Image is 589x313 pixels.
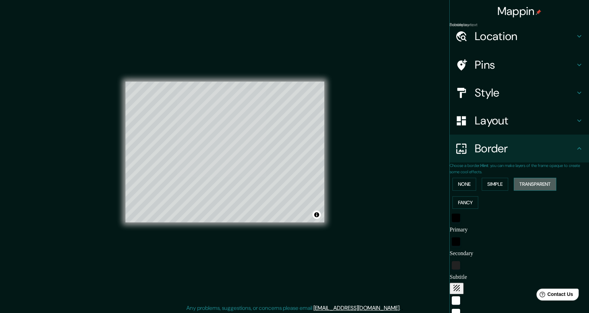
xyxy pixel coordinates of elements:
[450,22,463,28] label: Subtitle
[475,142,575,155] h4: Border
[480,163,488,168] b: Hint
[402,304,403,312] div: .
[536,9,541,15] img: pin-icon.png
[452,237,460,246] button: black
[452,214,460,222] button: black
[450,79,589,107] div: Style
[475,29,575,43] h4: Location
[186,304,401,312] p: Any problems, suggestions, or concerns please email .
[527,286,581,305] iframe: Help widget launcher
[452,261,460,269] button: color-222222
[482,178,508,191] button: Simple
[450,135,589,162] div: Border
[450,107,589,135] div: Layout
[450,51,589,79] div: Pins
[450,162,589,175] p: Choose a border. : you can make layers of the frame opaque to create some cool effects.
[475,114,575,128] h4: Layout
[514,178,556,191] button: Transparent
[497,4,542,18] h4: Mappin
[312,211,321,219] button: Toggle attribution
[452,296,460,305] button: white
[475,86,575,100] h4: Style
[452,196,478,209] button: Fancy
[475,58,575,72] h4: Pins
[452,178,476,191] button: None
[401,304,402,312] div: .
[450,22,478,28] label: Secondary text
[450,22,589,50] div: Location
[313,304,400,312] a: [EMAIL_ADDRESS][DOMAIN_NAME]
